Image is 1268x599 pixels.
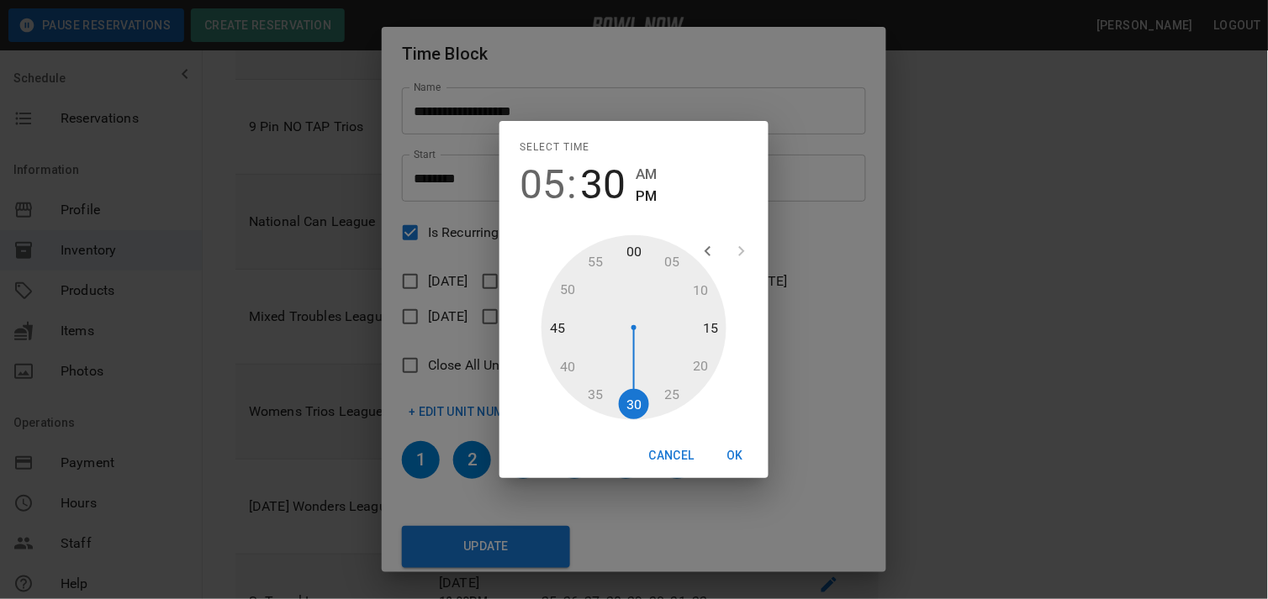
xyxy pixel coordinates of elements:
button: OK [708,440,762,471]
button: 30 [580,161,626,208]
button: 05 [520,161,565,208]
button: open previous view [691,234,725,268]
button: Cancel [642,440,701,471]
button: PM [636,185,657,208]
span: Select time [520,134,589,161]
button: AM [636,163,657,186]
span: : [567,161,577,208]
